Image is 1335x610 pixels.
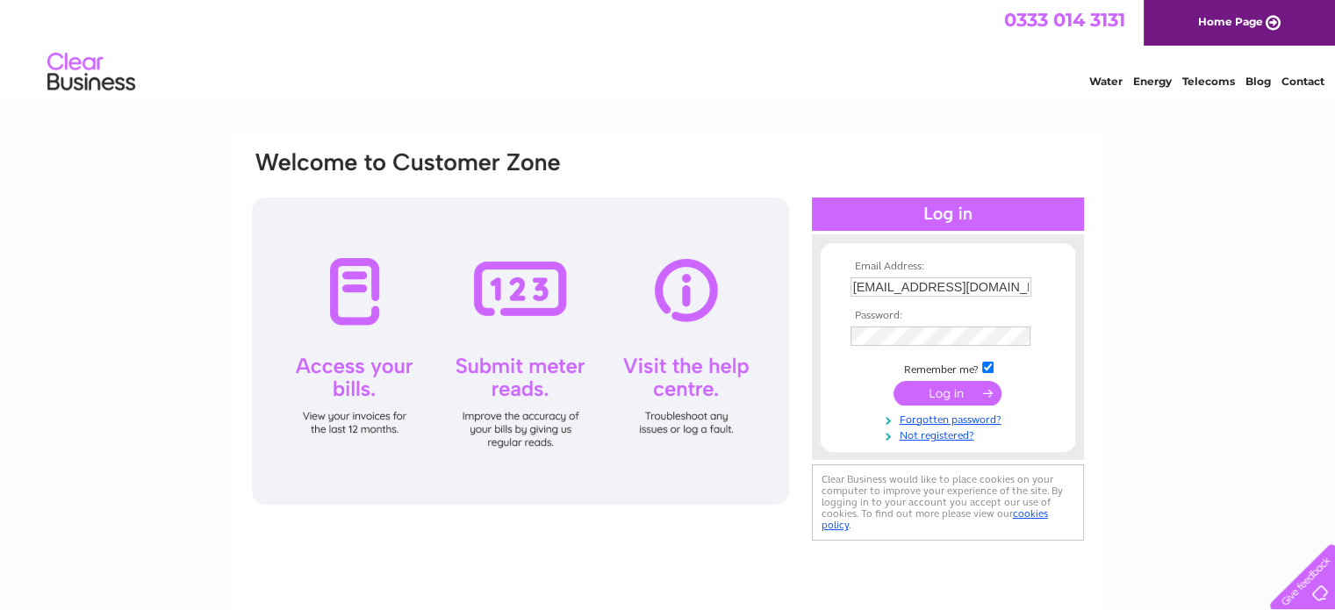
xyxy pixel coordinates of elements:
img: logo.png [47,46,136,99]
a: Not registered? [851,426,1050,442]
th: Email Address: [846,261,1050,273]
a: Forgotten password? [851,410,1050,427]
a: Blog [1245,75,1271,88]
input: Submit [894,381,1001,405]
a: Energy [1133,75,1172,88]
div: Clear Business would like to place cookies on your computer to improve your experience of the sit... [812,464,1084,541]
a: Telecoms [1182,75,1235,88]
a: Water [1089,75,1123,88]
th: Password: [846,310,1050,322]
a: cookies policy [822,507,1048,531]
a: 0333 014 3131 [1004,9,1125,31]
a: Contact [1281,75,1324,88]
div: Clear Business is a trading name of Verastar Limited (registered in [GEOGRAPHIC_DATA] No. 3667643... [254,10,1083,85]
td: Remember me? [846,359,1050,377]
